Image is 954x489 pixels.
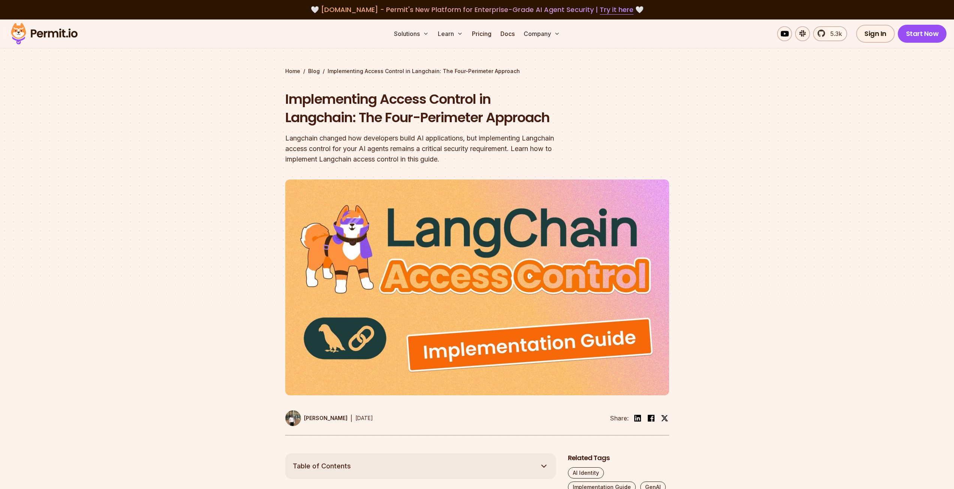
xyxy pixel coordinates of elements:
[350,414,352,423] div: |
[304,414,347,422] p: [PERSON_NAME]
[568,453,669,463] h2: Related Tags
[633,414,642,423] img: linkedin
[435,26,466,41] button: Learn
[285,410,301,426] img: Taofiq Aiyelabegan
[898,25,947,43] a: Start Now
[285,67,669,75] div: / /
[568,467,604,479] a: AI Identity
[521,26,563,41] button: Company
[600,5,634,15] a: Try it here
[285,410,347,426] a: [PERSON_NAME]
[285,453,556,479] button: Table of Contents
[7,21,81,46] img: Permit logo
[18,4,936,15] div: 🤍 🤍
[826,29,842,38] span: 5.3k
[293,461,351,471] span: Table of Contents
[856,25,895,43] a: Sign In
[285,133,573,164] div: Langchain changed how developers build AI applications, but implementing Langchain access control...
[813,26,847,41] a: 5.3k
[285,67,300,75] a: Home
[497,26,518,41] a: Docs
[285,179,669,395] img: Implementing Access Control in Langchain: The Four-Perimeter Approach
[321,5,634,14] span: [DOMAIN_NAME] - Permit's New Platform for Enterprise-Grade AI Agent Security |
[661,414,668,422] img: twitter
[285,90,573,127] h1: Implementing Access Control in Langchain: The Four-Perimeter Approach
[469,26,494,41] a: Pricing
[647,414,656,423] img: facebook
[308,67,320,75] a: Blog
[610,414,629,423] li: Share:
[355,415,373,421] time: [DATE]
[391,26,432,41] button: Solutions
